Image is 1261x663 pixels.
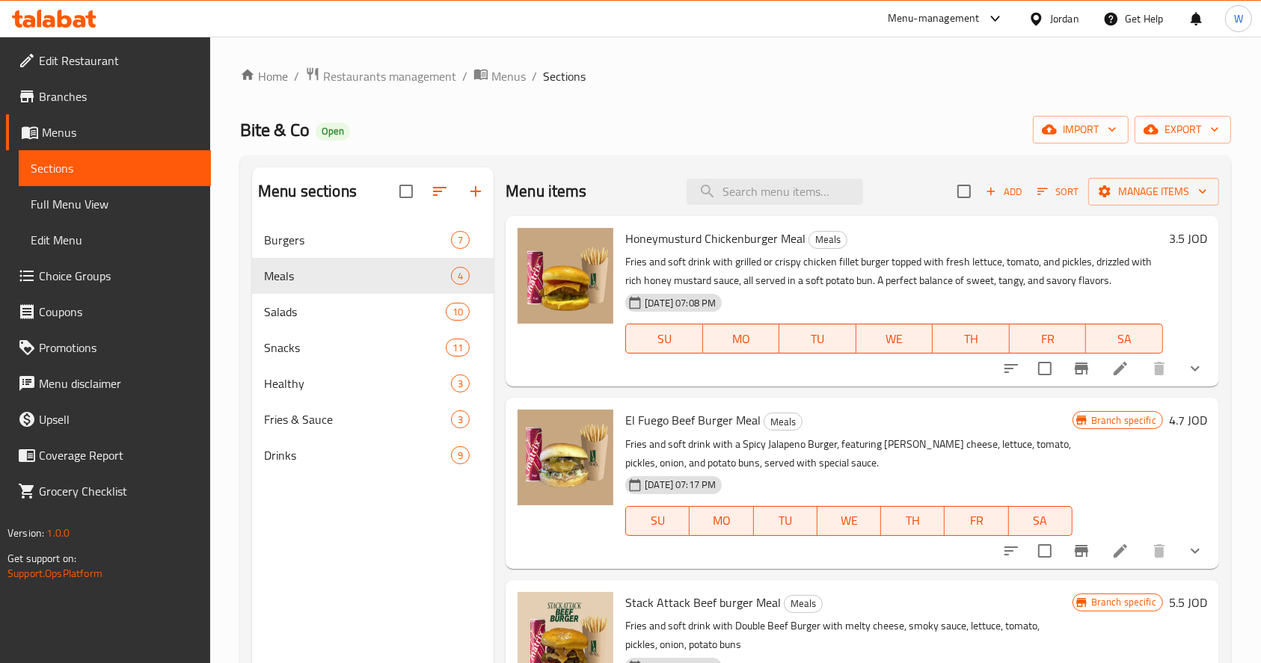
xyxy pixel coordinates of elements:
span: El Fuego Beef Burger Meal [625,409,761,431]
p: Fries and soft drink with grilled or crispy chicken fillet burger topped with fresh lettuce, toma... [625,253,1163,290]
a: Coverage Report [6,437,211,473]
span: Sort sections [422,173,458,209]
nav: breadcrumb [240,67,1231,86]
a: Full Menu View [19,186,211,222]
span: 3 [452,413,469,427]
span: Meals [264,267,451,285]
span: Sections [543,67,586,85]
span: Fries & Sauce [264,410,451,428]
a: Upsell [6,401,211,437]
span: MO [709,328,774,350]
a: Restaurants management [305,67,456,86]
span: Choice Groups [39,267,199,285]
span: Coupons [39,303,199,321]
button: Branch-specific-item [1064,533,1099,569]
span: TU [760,510,811,531]
div: Meals [784,595,823,613]
div: Meals [809,231,847,249]
span: Burgers [264,231,451,249]
span: Branches [39,87,199,105]
span: Full Menu View [31,195,199,213]
span: Meals [785,595,822,612]
span: Add [984,183,1024,200]
span: Grocery Checklist [39,482,199,500]
span: TU [785,328,850,350]
button: import [1033,116,1129,144]
a: Promotions [6,330,211,366]
button: export [1135,116,1231,144]
span: Sort items [1028,180,1088,203]
button: WE [856,324,933,354]
div: Snacks [264,339,446,357]
button: delete [1141,533,1177,569]
span: Select section [948,176,980,207]
span: Branch specific [1085,413,1162,428]
nav: Menu sections [252,216,494,479]
input: search [687,179,863,205]
span: Menu disclaimer [39,374,199,392]
button: TH [881,506,945,536]
a: Coupons [6,294,211,330]
button: TU [754,506,817,536]
li: / [462,67,467,85]
span: Menus [491,67,526,85]
span: FR [1016,328,1081,350]
div: items [451,446,470,464]
span: Stack Attack Beef burger Meal [625,591,781,614]
span: Edit Restaurant [39,52,199,70]
a: Edit menu item [1111,542,1129,560]
a: Menu disclaimer [6,366,211,401]
span: SU [632,510,684,531]
span: TH [939,328,1004,350]
div: Salads [264,303,446,321]
div: items [446,339,470,357]
p: Fries and soft drink with a Spicy Jalapeno Burger, featuring [PERSON_NAME] cheese, lettuce, tomat... [625,435,1072,472]
span: Sections [31,159,199,177]
span: Honeymusturd Chickenburger Meal [625,227,806,250]
span: FR [951,510,1002,531]
button: TU [779,324,856,354]
div: items [451,410,470,428]
span: WE [862,328,927,350]
span: Promotions [39,339,199,357]
div: items [446,303,470,321]
div: Menu-management [888,10,980,28]
div: Burgers7 [252,222,494,258]
span: WE [823,510,875,531]
a: Menus [6,114,211,150]
span: Version: [7,523,44,543]
span: Get support on: [7,549,76,568]
span: Select to update [1029,535,1061,567]
span: Menus [42,123,199,141]
span: Drinks [264,446,451,464]
button: show more [1177,533,1213,569]
a: Home [240,67,288,85]
div: Meals [764,413,803,431]
span: 9 [452,448,469,463]
span: 1.0.0 [46,523,70,543]
span: Select to update [1029,353,1061,384]
button: Manage items [1088,178,1219,206]
span: export [1147,120,1219,139]
div: items [451,231,470,249]
div: Healthy3 [252,366,494,401]
span: Meals [809,231,847,248]
button: SA [1086,324,1163,354]
span: 4 [452,269,469,283]
h2: Menu sections [258,180,357,203]
h6: 5.5 JOD [1169,592,1207,613]
button: Sort [1034,180,1082,203]
span: W [1234,10,1243,27]
button: delete [1141,351,1177,386]
h6: 3.5 JOD [1169,228,1207,249]
div: Drinks9 [252,437,494,473]
button: WE [817,506,881,536]
button: FR [1010,324,1087,354]
a: Support.OpsPlatform [7,564,102,583]
svg: Show Choices [1186,542,1204,560]
span: MO [696,510,747,531]
li: / [532,67,537,85]
button: show more [1177,351,1213,386]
